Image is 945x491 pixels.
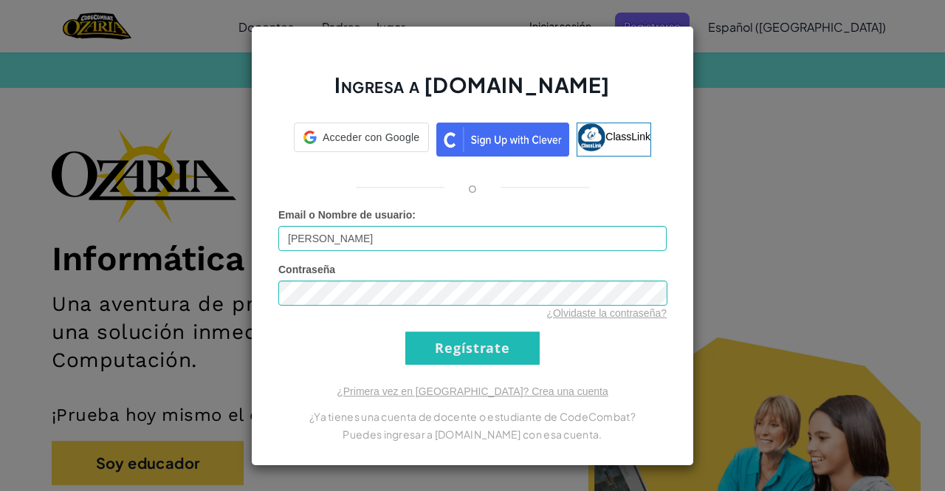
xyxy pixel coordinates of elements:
a: ¿Olvidaste la contraseña? [546,307,667,319]
a: Acceder con Google [294,123,429,157]
a: ¿Primera vez en [GEOGRAPHIC_DATA]? Crea una cuenta [337,385,608,397]
span: Contraseña [278,264,335,275]
span: Acceder con Google [323,130,419,145]
p: ¿Ya tienes una cuenta de docente o estudiante de CodeCombat? [278,408,667,425]
div: Acceder con Google [294,123,429,152]
p: Puedes ingresar a [DOMAIN_NAME] con esa cuenta. [278,425,667,443]
img: clever_sso_button@2x.png [436,123,569,157]
span: ClassLink [605,130,650,142]
h2: Ingresa a [DOMAIN_NAME] [278,71,667,114]
input: Regístrate [405,332,540,365]
p: o [468,179,477,196]
label: : [278,207,416,222]
img: classlink-logo-small.png [577,123,605,151]
span: Email o Nombre de usuario [278,209,412,221]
